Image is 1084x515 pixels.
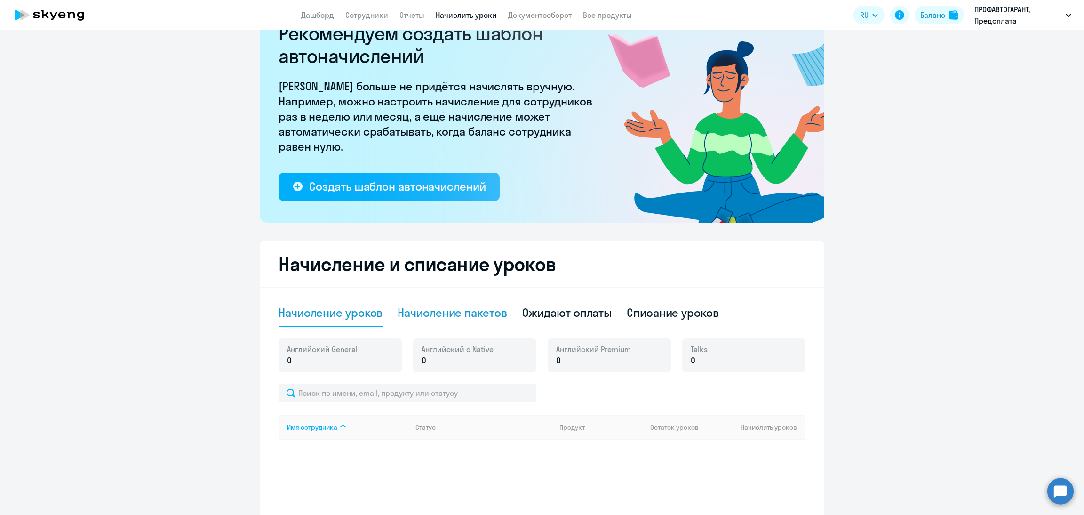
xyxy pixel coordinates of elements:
span: Остаток уроков [650,423,699,432]
div: Статус [415,423,436,432]
div: Имя сотрудника [287,423,337,432]
a: Сотрудники [345,10,388,20]
a: Отчеты [399,10,424,20]
span: Английский Premium [556,344,631,354]
span: RU [860,9,869,21]
p: ПРОФАВТОГАРАНТ, Предоплата [974,4,1062,26]
div: Статус [415,423,552,432]
span: 0 [287,354,292,367]
button: Балансbalance [915,6,964,24]
input: Поиск по имени, email, продукту или статусу [279,384,536,402]
span: 0 [691,354,695,367]
p: [PERSON_NAME] больше не придётся начислять вручную. Например, можно настроить начисление для сотр... [279,79,598,154]
div: Списание уроков [627,305,719,320]
span: Английский с Native [422,344,494,354]
h2: Начисление и списание уроков [279,253,805,275]
button: Создать шаблон автоначислений [279,173,500,201]
div: Начисление уроков [279,305,383,320]
div: Баланс [920,9,945,21]
div: Продукт [559,423,643,432]
a: Все продукты [583,10,632,20]
span: Английский General [287,344,358,354]
th: Начислить уроков [709,415,805,440]
div: Начисление пакетов [398,305,507,320]
img: balance [949,10,958,20]
h2: Рекомендуем создать шаблон автоначислений [279,22,598,67]
a: Документооборот [508,10,572,20]
a: Дашборд [301,10,334,20]
div: Имя сотрудника [287,423,408,432]
button: RU [853,6,885,24]
button: ПРОФАВТОГАРАНТ, Предоплата [970,4,1076,26]
div: Продукт [559,423,585,432]
a: Начислить уроки [436,10,497,20]
span: Talks [691,344,708,354]
div: Ожидают оплаты [522,305,612,320]
span: 0 [556,354,561,367]
span: 0 [422,354,426,367]
div: Остаток уроков [650,423,709,432]
div: Создать шаблон автоначислений [309,179,486,194]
